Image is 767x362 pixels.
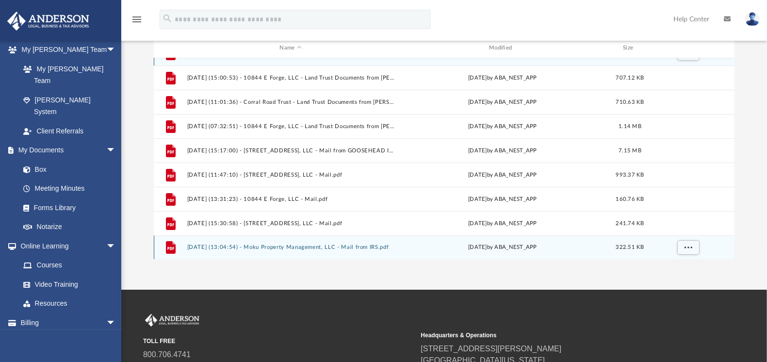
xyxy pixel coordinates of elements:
div: [DATE] by ABA_NEST_APP [399,170,606,179]
a: My [PERSON_NAME] Teamarrow_drop_down [7,40,126,60]
div: [DATE] by ABA_NEST_APP [399,195,606,203]
img: Anderson Advisors Platinum Portal [143,314,201,327]
div: id [158,44,182,52]
span: 1.14 MB [619,123,641,129]
a: Meeting Minutes [14,179,126,198]
div: [DATE] by ABA_NEST_APP [399,73,606,82]
a: 800.706.4741 [143,350,191,359]
small: Headquarters & Operations [421,331,691,340]
a: My Documentsarrow_drop_down [7,141,126,160]
span: 7.15 MB [619,148,641,153]
span: 322.51 KB [616,245,644,250]
div: Size [610,44,649,52]
a: Box [14,160,121,179]
button: [DATE] (07:32:51) - 10844 E Forge, LLC - Land Trust Documents from [PERSON_NAME].pdf [187,123,394,130]
button: [DATE] (15:00:53) - 10844 E Forge, LLC - Land Trust Documents from [PERSON_NAME].pdf [187,75,394,81]
img: Anderson Advisors Platinum Portal [4,12,92,31]
a: Courses [14,256,126,275]
span: [DATE] [468,245,487,250]
div: Modified [398,44,606,52]
a: Forms Library [14,198,121,217]
button: [DATE] (15:17:00) - [STREET_ADDRESS], LLC - Mail from GOOSEHEAD INSURANCE AGENCY LLC DBA GOOSEHEA... [187,148,394,154]
div: [DATE] by ABA_NEST_APP [399,98,606,106]
i: search [162,13,173,24]
a: Online Learningarrow_drop_down [7,236,126,256]
a: [STREET_ADDRESS][PERSON_NAME] [421,345,561,353]
a: Client Referrals [14,121,126,141]
div: id [653,44,721,52]
a: menu [131,18,143,25]
span: arrow_drop_down [106,313,126,333]
a: Billingarrow_drop_down [7,313,131,332]
div: [DATE] by ABA_NEST_APP [399,146,606,155]
button: [DATE] (11:47:10) - [STREET_ADDRESS], LLC - Mail.pdf [187,172,394,178]
button: More options [677,240,699,255]
span: 241.74 KB [616,220,644,226]
span: 160.76 KB [616,196,644,201]
span: 710.63 KB [616,99,644,104]
a: Video Training [14,275,121,294]
button: [DATE] (15:30:58) - [STREET_ADDRESS], LLC - Mail.pdf [187,220,394,227]
button: [DATE] (13:04:54) - Moku Property Management, LLC - Mail from IRS.pdf [187,244,394,250]
a: Notarize [14,217,126,237]
a: Resources [14,294,126,313]
div: [DATE] by ABA_NEST_APP [399,122,606,131]
span: arrow_drop_down [106,141,126,161]
span: arrow_drop_down [106,236,126,256]
i: menu [131,14,143,25]
button: [DATE] (13:31:23) - 10844 E Forge, LLC - Mail.pdf [187,196,394,202]
span: 707.12 KB [616,75,644,80]
a: My [PERSON_NAME] Team [14,59,121,90]
span: arrow_drop_down [106,40,126,60]
small: TOLL FREE [143,337,414,346]
div: [DATE] by ABA_NEST_APP [399,219,606,228]
span: 993.37 KB [616,172,644,177]
div: Name [186,44,394,52]
a: [PERSON_NAME] System [14,90,126,121]
div: by ABA_NEST_APP [399,243,606,252]
img: User Pic [745,12,760,26]
button: More options [677,46,699,61]
button: [DATE] (11:01:36) - Corral Road Trust - Land Trust Documents from [PERSON_NAME].pdf [187,99,394,105]
div: grid [154,58,735,259]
